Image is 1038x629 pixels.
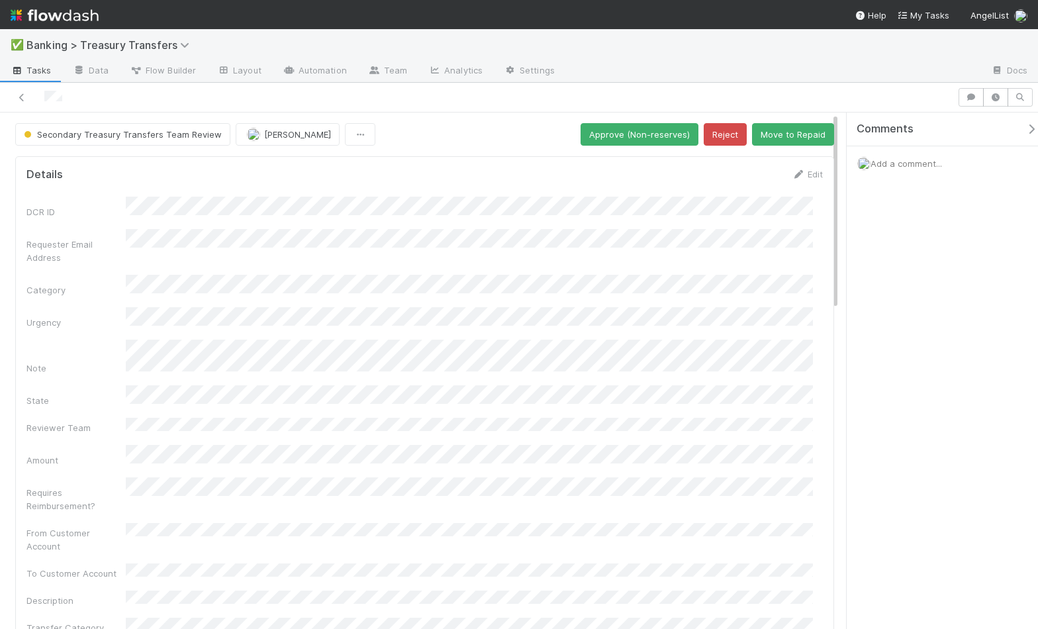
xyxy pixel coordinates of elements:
[26,394,126,407] div: State
[119,61,207,82] a: Flow Builder
[26,486,126,512] div: Requires Reimbursement?
[704,123,747,146] button: Reject
[130,64,196,77] span: Flow Builder
[62,61,119,82] a: Data
[26,283,126,297] div: Category
[980,61,1038,82] a: Docs
[264,129,331,140] span: [PERSON_NAME]
[26,454,126,467] div: Amount
[26,526,126,553] div: From Customer Account
[26,168,63,181] h5: Details
[1014,9,1027,23] img: avatar_5d1523cf-d377-42ee-9d1c-1d238f0f126b.png
[11,4,99,26] img: logo-inverted-e16ddd16eac7371096b0.svg
[26,205,126,218] div: DCR ID
[357,61,418,82] a: Team
[15,123,230,146] button: Secondary Treasury Transfers Team Review
[418,61,493,82] a: Analytics
[792,169,823,179] a: Edit
[272,61,357,82] a: Automation
[26,421,126,434] div: Reviewer Team
[855,9,886,22] div: Help
[581,123,698,146] button: Approve (Non-reserves)
[11,64,52,77] span: Tasks
[26,316,126,329] div: Urgency
[897,9,949,22] a: My Tasks
[493,61,565,82] a: Settings
[26,38,196,52] span: Banking > Treasury Transfers
[26,362,126,375] div: Note
[857,122,914,136] span: Comments
[11,39,24,50] span: ✅
[247,128,260,141] img: avatar_5d1523cf-d377-42ee-9d1c-1d238f0f126b.png
[871,158,942,169] span: Add a comment...
[752,123,834,146] button: Move to Repaid
[26,567,126,580] div: To Customer Account
[207,61,272,82] a: Layout
[26,238,126,264] div: Requester Email Address
[970,10,1009,21] span: AngelList
[857,157,871,170] img: avatar_5d1523cf-d377-42ee-9d1c-1d238f0f126b.png
[21,129,222,140] span: Secondary Treasury Transfers Team Review
[26,594,126,607] div: Description
[236,123,340,146] button: [PERSON_NAME]
[897,10,949,21] span: My Tasks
